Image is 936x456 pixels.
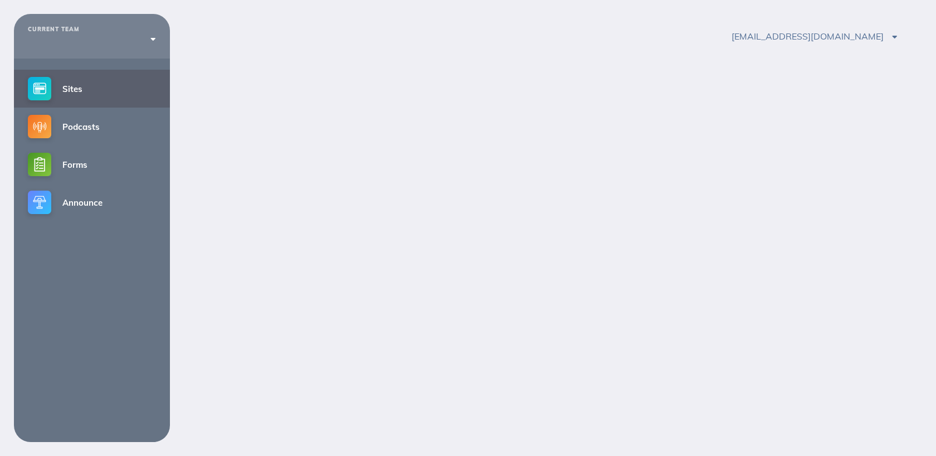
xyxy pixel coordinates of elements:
[14,145,170,183] a: Forms
[28,77,51,100] img: sites-small@2x.png
[28,26,156,33] div: CURRENT TEAM
[14,70,170,108] a: Sites
[14,183,170,221] a: Announce
[14,108,170,145] a: Podcasts
[28,153,51,176] img: forms-small@2x.png
[732,31,898,42] span: [EMAIL_ADDRESS][DOMAIN_NAME]
[28,115,51,138] img: podcasts-small@2x.png
[28,191,51,214] img: announce-small@2x.png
